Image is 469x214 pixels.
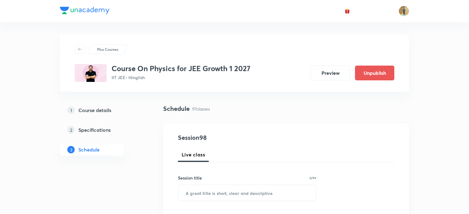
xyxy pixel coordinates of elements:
[60,124,144,136] a: 2Specifications
[97,46,118,52] p: Plus Courses
[112,64,250,73] h3: Course On Physics for JEE Growth 1 2027
[178,133,290,142] h4: Session 98
[309,176,316,180] p: 0/99
[345,8,350,14] img: avatar
[178,185,316,201] input: A great title is short, clear and descriptive
[60,7,109,14] img: Company Logo
[78,126,111,134] h5: Specifications
[67,146,75,153] p: 3
[60,104,144,116] a: 1Course details
[399,6,409,16] img: Prashant Dewda
[67,126,75,134] p: 2
[311,66,350,80] button: Preview
[78,107,111,114] h5: Course details
[192,106,210,112] p: 97 classes
[75,64,107,82] img: 7640aea118384601a1f2e8fdcc8886a0.jpg
[182,151,205,158] span: Live class
[78,146,100,153] h5: Schedule
[355,66,394,80] button: Unpublish
[67,107,75,114] p: 1
[112,74,250,81] p: IIT JEE • Hinglish
[163,104,190,113] h4: Schedule
[342,6,352,16] button: avatar
[60,7,109,16] a: Company Logo
[178,175,202,181] h6: Session title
